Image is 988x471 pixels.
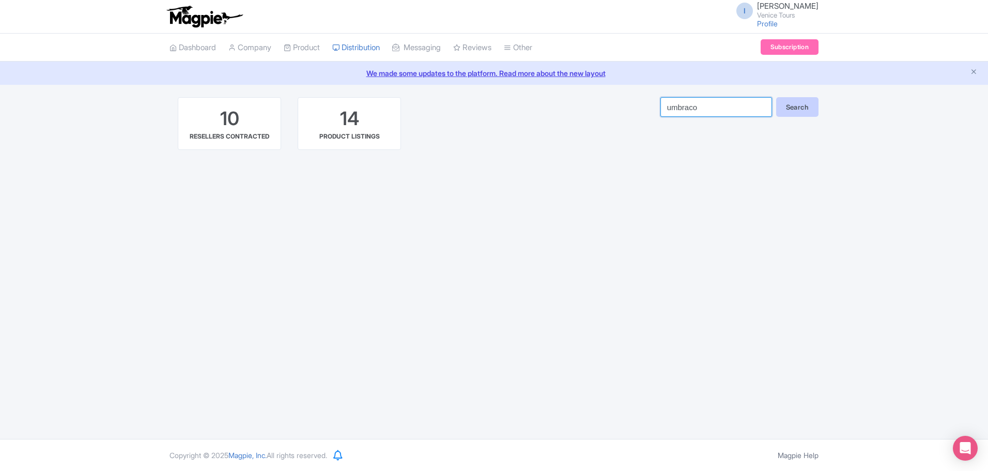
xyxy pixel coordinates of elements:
[220,106,239,132] div: 10
[319,132,380,141] div: PRODUCT LISTINGS
[228,34,271,62] a: Company
[190,132,269,141] div: RESELLERS CONTRACTED
[392,34,441,62] a: Messaging
[178,97,281,150] a: 10 RESELLERS CONTRACTED
[340,106,359,132] div: 14
[163,450,333,461] div: Copyright © 2025 All rights reserved.
[757,1,819,11] span: [PERSON_NAME]
[761,39,819,55] a: Subscription
[953,436,978,461] div: Open Intercom Messenger
[736,3,753,19] span: I
[778,451,819,460] a: Magpie Help
[228,451,267,460] span: Magpie, Inc.
[169,34,216,62] a: Dashboard
[660,97,772,117] input: Search resellers...
[284,34,320,62] a: Product
[776,97,819,117] button: Search
[453,34,491,62] a: Reviews
[164,5,244,28] img: logo-ab69f6fb50320c5b225c76a69d11143b.png
[730,2,819,19] a: I [PERSON_NAME] Venice Tours
[298,97,401,150] a: 14 PRODUCT LISTINGS
[757,12,819,19] small: Venice Tours
[332,34,380,62] a: Distribution
[6,68,982,79] a: We made some updates to the platform. Read more about the new layout
[757,19,778,28] a: Profile
[970,67,978,79] button: Close announcement
[504,34,532,62] a: Other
